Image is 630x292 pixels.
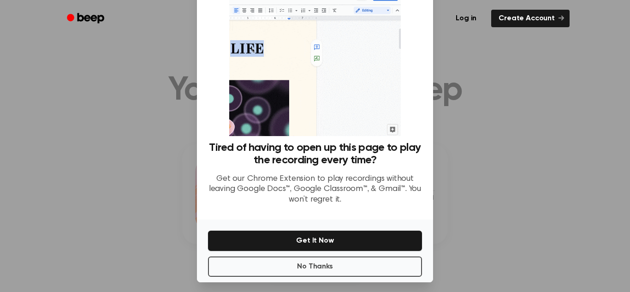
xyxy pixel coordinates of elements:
button: Get It Now [208,231,422,251]
button: No Thanks [208,256,422,277]
p: Get our Chrome Extension to play recordings without leaving Google Docs™, Google Classroom™, & Gm... [208,174,422,205]
h3: Tired of having to open up this page to play the recording every time? [208,142,422,167]
a: Create Account [491,10,570,27]
a: Beep [60,10,113,28]
a: Log in [446,8,486,29]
